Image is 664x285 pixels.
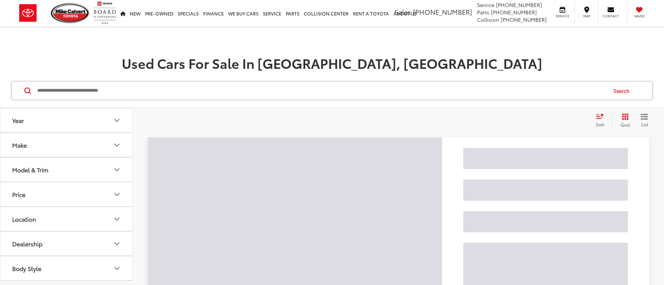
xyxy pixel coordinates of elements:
span: Contact [602,14,619,18]
div: Location [12,215,36,222]
button: YearYear [0,108,133,132]
button: List View [635,113,654,128]
span: Saved [631,14,647,18]
img: Mike Calvert Toyota [51,3,90,23]
div: Make [112,141,121,149]
div: Price [12,191,25,198]
span: [PHONE_NUMBER] [491,8,537,16]
span: Collision [477,16,499,23]
span: [PHONE_NUMBER] [501,16,547,23]
button: Grid View [612,113,635,128]
div: Location [112,215,121,224]
span: Grid [620,122,630,128]
div: Model & Trim [112,165,121,174]
button: Search [606,81,640,100]
button: LocationLocation [0,207,133,231]
div: Body Style [12,265,41,272]
span: Service [477,1,494,8]
div: Model & Trim [12,166,48,173]
input: Search by Make, Model, or Keyword [36,82,606,99]
button: Model & TrimModel & Trim [0,158,133,182]
button: MakeMake [0,133,133,157]
div: Body Style [112,264,121,273]
span: Sort [596,121,604,127]
button: Select sort value [592,113,612,128]
button: Body StyleBody Style [0,256,133,280]
div: Price [112,190,121,199]
div: Make [12,141,27,148]
span: List [641,121,648,127]
span: Service [554,14,571,18]
button: PricePrice [0,182,133,206]
div: Dealership [112,239,121,248]
span: [PHONE_NUMBER] [496,1,542,8]
div: Year [12,117,24,124]
span: [PHONE_NUMBER] [413,7,472,17]
span: Map [578,14,595,18]
button: DealershipDealership [0,232,133,256]
span: Parts [477,8,489,16]
div: Dealership [12,240,42,247]
div: Year [112,116,121,125]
